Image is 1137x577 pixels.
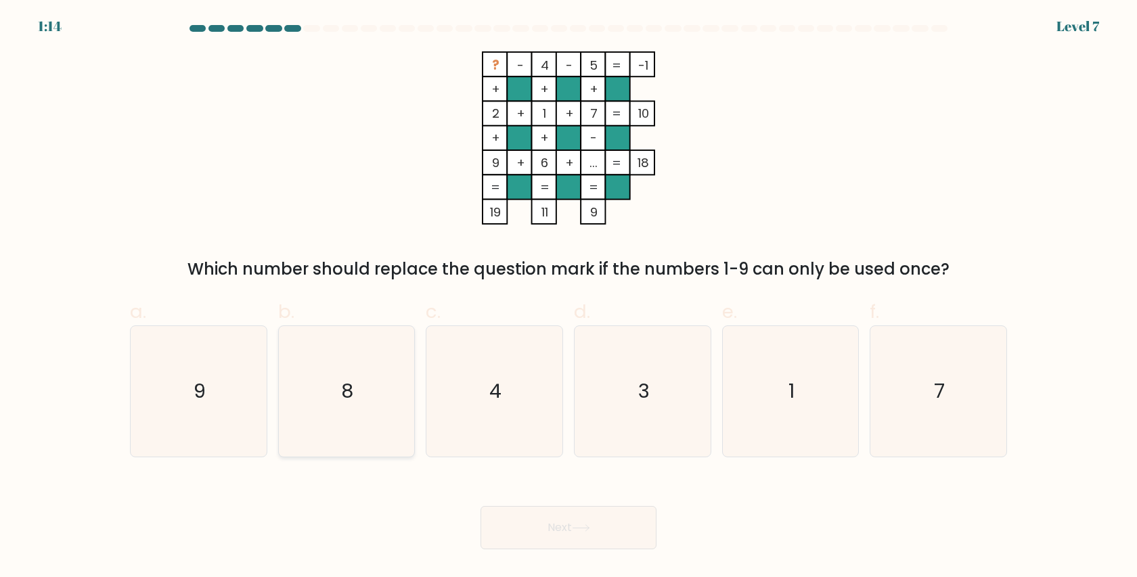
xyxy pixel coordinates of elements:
tspan: 6 [541,154,548,171]
tspan: 7 [590,105,598,122]
tspan: - [590,129,597,146]
tspan: + [516,154,525,171]
tspan: = [612,105,621,122]
tspan: = [612,57,621,74]
tspan: + [565,154,574,171]
tspan: 19 [490,204,501,221]
button: Next [481,506,656,549]
tspan: + [589,80,598,97]
tspan: 9 [492,154,499,171]
span: c. [426,298,441,325]
tspan: - [566,57,573,74]
text: 3 [638,378,650,405]
tspan: - [517,57,524,74]
tspan: + [565,105,574,122]
tspan: = [612,154,621,171]
tspan: + [491,129,500,146]
tspan: 9 [590,204,598,221]
tspan: -1 [638,57,648,74]
div: Level 7 [1056,16,1099,37]
div: 1:14 [38,16,62,37]
span: b. [278,298,294,325]
span: e. [722,298,737,325]
span: d. [574,298,590,325]
text: 4 [490,378,502,405]
tspan: 2 [492,105,499,122]
tspan: + [540,80,549,97]
tspan: + [516,105,525,122]
tspan: + [491,80,500,97]
div: Which number should replace the question mark if the numbers 1-9 can only be used once? [138,257,999,281]
tspan: ... [589,154,598,171]
tspan: 4 [541,57,549,74]
span: f. [870,298,879,325]
tspan: + [540,129,549,146]
tspan: 10 [638,105,649,122]
tspan: 18 [638,154,649,171]
tspan: 11 [541,204,548,221]
tspan: 1 [543,105,546,122]
tspan: ? [492,57,499,74]
text: 8 [342,378,354,405]
text: 7 [935,378,945,405]
tspan: 5 [589,57,598,74]
tspan: = [540,179,550,195]
span: a. [130,298,146,325]
text: 1 [788,378,795,405]
text: 9 [194,378,206,405]
tspan: = [491,179,500,195]
tspan: = [589,179,598,195]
